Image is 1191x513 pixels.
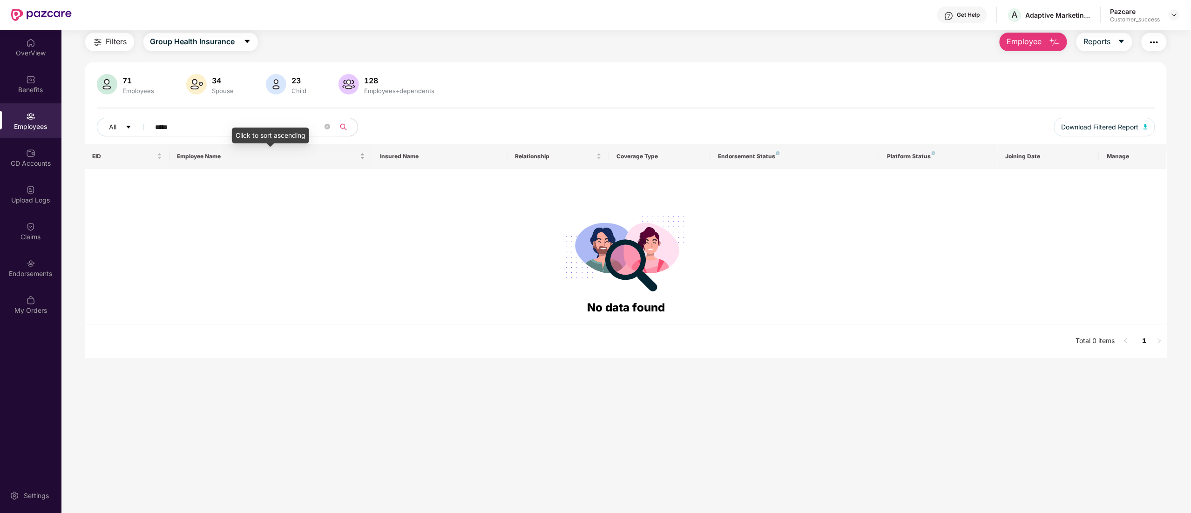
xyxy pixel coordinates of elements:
img: svg+xml;base64,PHN2ZyBpZD0iQ0RfQWNjb3VudHMiIGRhdGEtbmFtZT0iQ0QgQWNjb3VudHMiIHhtbG5zPSJodHRwOi8vd3... [26,148,35,158]
span: right [1157,338,1162,344]
img: svg+xml;base64,PHN2ZyBpZD0iTXlfT3JkZXJzIiBkYXRhLW5hbWU9Ik15IE9yZGVycyIgeG1sbnM9Imh0dHA6Ly93d3cudz... [26,296,35,305]
img: svg+xml;base64,PHN2ZyB4bWxucz0iaHR0cDovL3d3dy53My5vcmcvMjAwMC9zdmciIHdpZHRoPSIyNCIgaGVpZ2h0PSIyNC... [1149,37,1160,48]
div: 128 [363,76,437,85]
div: Get Help [957,11,980,19]
span: Employee [1007,36,1042,47]
div: Adaptive Marketing Solutions Pvt Ltd [1026,11,1091,20]
button: left [1118,334,1133,349]
div: Child [290,87,309,94]
span: close-circle [325,124,330,129]
img: svg+xml;base64,PHN2ZyB4bWxucz0iaHR0cDovL3d3dy53My5vcmcvMjAwMC9zdmciIHdpZHRoPSIyODgiIGhlaWdodD0iMj... [559,204,693,299]
img: svg+xml;base64,PHN2ZyBpZD0iQmVuZWZpdHMiIHhtbG5zPSJodHRwOi8vd3d3LnczLm9yZy8yMDAwL3N2ZyIgd2lkdGg9Ij... [26,75,35,84]
div: Pazcare [1110,7,1160,16]
div: 71 [121,76,156,85]
a: 1 [1137,334,1152,348]
img: svg+xml;base64,PHN2ZyB4bWxucz0iaHR0cDovL3d3dy53My5vcmcvMjAwMC9zdmciIHhtbG5zOnhsaW5rPSJodHRwOi8vd3... [97,74,117,94]
img: svg+xml;base64,PHN2ZyBpZD0iU2V0dGluZy0yMHgyMCIgeG1sbnM9Imh0dHA6Ly93d3cudzMub3JnLzIwMDAvc3ZnIiB3aW... [10,491,19,500]
img: svg+xml;base64,PHN2ZyBpZD0iRW1wbG95ZWVzIiB4bWxucz0iaHR0cDovL3d3dy53My5vcmcvMjAwMC9zdmciIHdpZHRoPS... [26,112,35,121]
img: svg+xml;base64,PHN2ZyBpZD0iVXBsb2FkX0xvZ3MiIGRhdGEtbmFtZT0iVXBsb2FkIExvZ3MiIHhtbG5zPSJodHRwOi8vd3... [26,185,35,195]
th: Joining Date [998,144,1099,169]
span: Reports [1083,36,1110,47]
th: Coverage Type [609,144,711,169]
img: New Pazcare Logo [11,9,72,21]
img: svg+xml;base64,PHN2ZyB4bWxucz0iaHR0cDovL3d3dy53My5vcmcvMjAwMC9zdmciIHdpZHRoPSI4IiBoZWlnaHQ9IjgiIH... [932,151,935,155]
img: svg+xml;base64,PHN2ZyB4bWxucz0iaHR0cDovL3d3dy53My5vcmcvMjAwMC9zdmciIHhtbG5zOnhsaW5rPSJodHRwOi8vd3... [1049,37,1060,48]
span: close-circle [325,123,330,132]
th: Employee Name [169,144,372,169]
img: svg+xml;base64,PHN2ZyB4bWxucz0iaHR0cDovL3d3dy53My5vcmcvMjAwMC9zdmciIHhtbG5zOnhsaW5rPSJodHRwOi8vd3... [1144,124,1148,129]
th: Manage [1099,144,1167,169]
img: svg+xml;base64,PHN2ZyB4bWxucz0iaHR0cDovL3d3dy53My5vcmcvMjAwMC9zdmciIHhtbG5zOnhsaW5rPSJodHRwOi8vd3... [186,74,207,94]
button: search [335,118,358,136]
div: 34 [210,76,236,85]
li: Next Page [1152,334,1167,349]
span: Download Filtered Report [1062,122,1139,132]
img: svg+xml;base64,PHN2ZyBpZD0iSGVscC0zMngzMiIgeG1sbnM9Imh0dHA6Ly93d3cudzMub3JnLzIwMDAvc3ZnIiB3aWR0aD... [944,11,954,20]
span: caret-down [1118,38,1125,46]
img: svg+xml;base64,PHN2ZyBpZD0iRW5kb3JzZW1lbnRzIiB4bWxucz0iaHR0cDovL3d3dy53My5vcmcvMjAwMC9zdmciIHdpZH... [26,259,35,268]
img: svg+xml;base64,PHN2ZyB4bWxucz0iaHR0cDovL3d3dy53My5vcmcvMjAwMC9zdmciIHdpZHRoPSI4IiBoZWlnaHQ9IjgiIH... [776,151,780,155]
li: Previous Page [1118,334,1133,349]
span: No data found [587,301,665,314]
th: EID [85,144,170,169]
button: right [1152,334,1167,349]
th: Relationship [508,144,609,169]
div: 23 [290,76,309,85]
th: Insured Name [372,144,508,169]
img: svg+xml;base64,PHN2ZyB4bWxucz0iaHR0cDovL3d3dy53My5vcmcvMjAwMC9zdmciIHdpZHRoPSIyNCIgaGVpZ2h0PSIyNC... [92,37,103,48]
div: Settings [21,491,52,500]
button: Employee [1000,33,1067,51]
span: Group Health Insurance [150,36,235,47]
span: A [1012,9,1018,20]
span: All [109,122,117,132]
button: Reportscaret-down [1076,33,1132,51]
img: svg+xml;base64,PHN2ZyBpZD0iQ2xhaW0iIHhtbG5zPSJodHRwOi8vd3d3LnczLm9yZy8yMDAwL3N2ZyIgd2lkdGg9IjIwIi... [26,222,35,231]
div: Customer_success [1110,16,1160,23]
div: Endorsement Status [718,153,872,160]
img: svg+xml;base64,PHN2ZyB4bWxucz0iaHR0cDovL3d3dy53My5vcmcvMjAwMC9zdmciIHhtbG5zOnhsaW5rPSJodHRwOi8vd3... [266,74,286,94]
button: Allcaret-down [97,118,154,136]
span: Employee Name [177,153,358,160]
span: caret-down [125,124,132,131]
span: Relationship [515,153,595,160]
button: Download Filtered Report [1054,118,1156,136]
div: Spouse [210,87,236,94]
div: Employees+dependents [363,87,437,94]
span: EID [93,153,156,160]
li: 1 [1137,334,1152,349]
span: search [335,123,353,131]
img: svg+xml;base64,PHN2ZyBpZD0iRHJvcGRvd24tMzJ4MzIiIHhtbG5zPSJodHRwOi8vd3d3LnczLm9yZy8yMDAwL3N2ZyIgd2... [1171,11,1178,19]
span: left [1123,338,1129,344]
li: Total 0 items [1076,334,1115,349]
img: svg+xml;base64,PHN2ZyB4bWxucz0iaHR0cDovL3d3dy53My5vcmcvMjAwMC9zdmciIHhtbG5zOnhsaW5rPSJodHRwOi8vd3... [338,74,359,94]
button: Filters [85,33,134,51]
div: Employees [121,87,156,94]
button: Group Health Insurancecaret-down [143,33,258,51]
img: svg+xml;base64,PHN2ZyBpZD0iSG9tZSIgeG1sbnM9Imh0dHA6Ly93d3cudzMub3JnLzIwMDAvc3ZnIiB3aWR0aD0iMjAiIG... [26,38,35,47]
span: caret-down [244,38,251,46]
span: Filters [106,36,127,47]
div: Click to sort ascending [232,128,309,143]
div: Platform Status [887,153,990,160]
